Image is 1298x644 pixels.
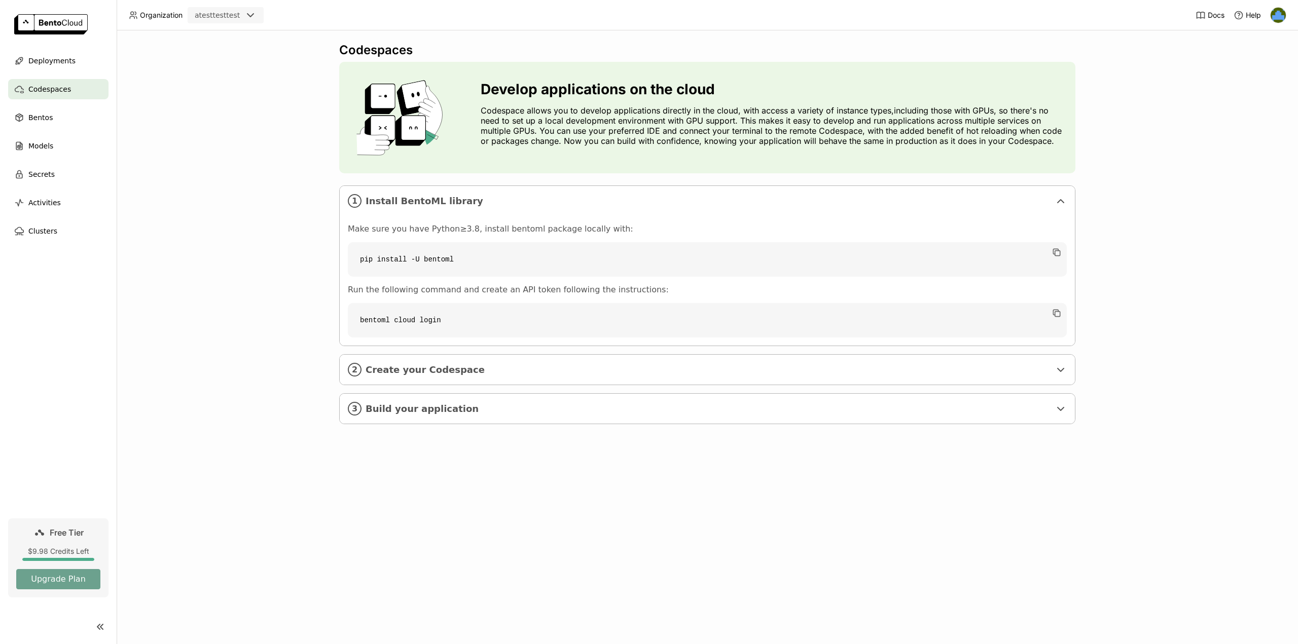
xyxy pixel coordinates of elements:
[241,11,242,21] input: Selected atesttesttest.
[28,111,53,124] span: Bentos
[50,527,84,538] span: Free Tier
[340,355,1075,385] div: 2Create your Codespace
[339,43,1075,58] div: Codespaces
[195,10,240,20] div: atesttesttest
[348,285,1067,295] p: Run the following command and create an API token following the instructions:
[8,136,109,156] a: Models
[366,364,1051,375] span: Create your Codespace
[1234,10,1261,20] div: Help
[28,140,53,152] span: Models
[14,14,88,34] img: logo
[28,83,71,95] span: Codespaces
[366,403,1051,414] span: Build your application
[348,194,362,208] i: 1
[8,518,109,597] a: Free Tier$9.98 Credits LeftUpgrade Plan
[348,303,1067,337] code: bentoml cloud login
[1208,11,1224,20] span: Docs
[28,225,57,237] span: Clusters
[1271,8,1286,23] img: Fidel R
[1246,11,1261,20] span: Help
[340,186,1075,216] div: 1Install BentoML library
[1196,10,1224,20] a: Docs
[481,105,1067,146] p: Codespace allows you to develop applications directly in the cloud, with access a variety of inst...
[8,107,109,128] a: Bentos
[28,197,61,209] span: Activities
[8,193,109,213] a: Activities
[8,51,109,71] a: Deployments
[8,79,109,99] a: Codespaces
[8,221,109,241] a: Clusters
[16,569,100,589] button: Upgrade Plan
[16,547,100,556] div: $9.98 Credits Left
[348,224,1067,234] p: Make sure you have Python≥3.8, install bentoml package locally with:
[28,55,76,67] span: Deployments
[481,81,1067,97] h3: Develop applications on the cloud
[348,363,362,376] i: 2
[347,80,456,156] img: cover onboarding
[366,196,1051,207] span: Install BentoML library
[140,11,183,20] span: Organization
[8,164,109,184] a: Secrets
[340,394,1075,424] div: 3Build your application
[348,402,362,415] i: 3
[348,242,1067,277] code: pip install -U bentoml
[28,168,55,180] span: Secrets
